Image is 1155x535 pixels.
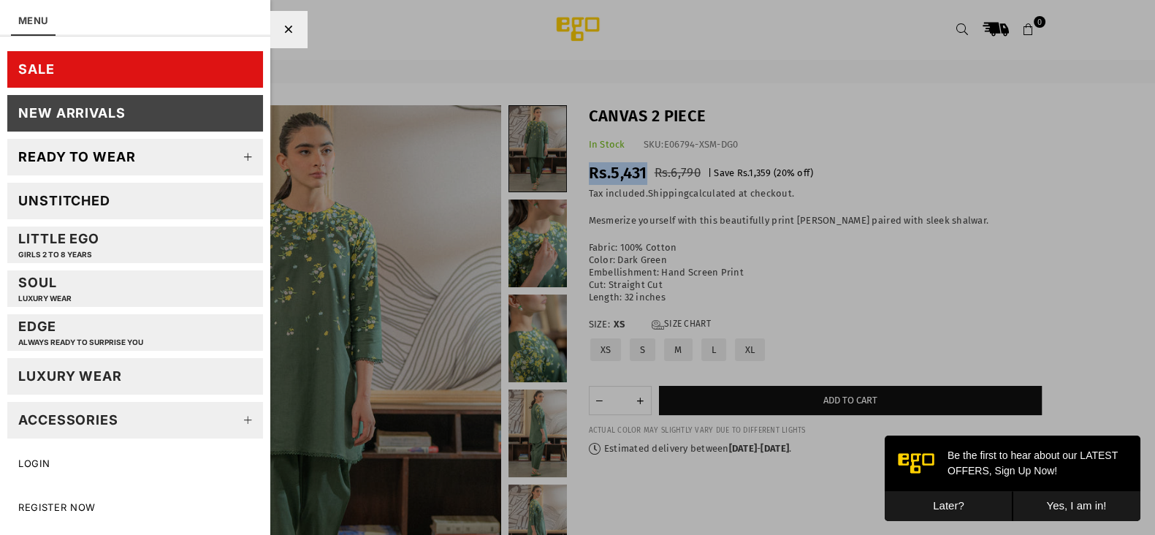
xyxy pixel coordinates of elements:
div: Unstitched [18,192,110,209]
a: Accessories [7,402,263,439]
iframe: webpush-onsite [885,436,1140,520]
a: MENU [18,15,48,26]
p: LUXURY WEAR [18,294,72,303]
button: Yes, I am in! [128,56,256,86]
div: LUXURY WEAR [18,368,122,384]
a: Little EGOGIRLS 2 TO 8 YEARS [7,227,263,263]
a: SALE [7,51,263,88]
p: GIRLS 2 TO 8 YEARS [18,250,99,259]
div: Close Menu [270,11,307,48]
p: Always ready to surprise you [18,338,143,347]
a: EDGEAlways ready to surprise you [7,314,263,351]
a: New Arrivals [7,95,263,132]
a: LOGIN [7,446,263,482]
a: SoulLUXURY WEAR [7,270,263,307]
div: Soul [18,274,72,303]
div: Accessories [18,411,118,428]
div: Ready to wear [18,148,136,165]
a: LUXURY WEAR [7,358,263,395]
div: EDGE [18,318,143,346]
div: Little EGO [18,230,99,259]
div: SALE [18,61,55,77]
div: New Arrivals [18,105,126,121]
a: Register Now [7,490,263,526]
a: Ready to wear [7,139,263,175]
a: Unstitched [7,183,263,219]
